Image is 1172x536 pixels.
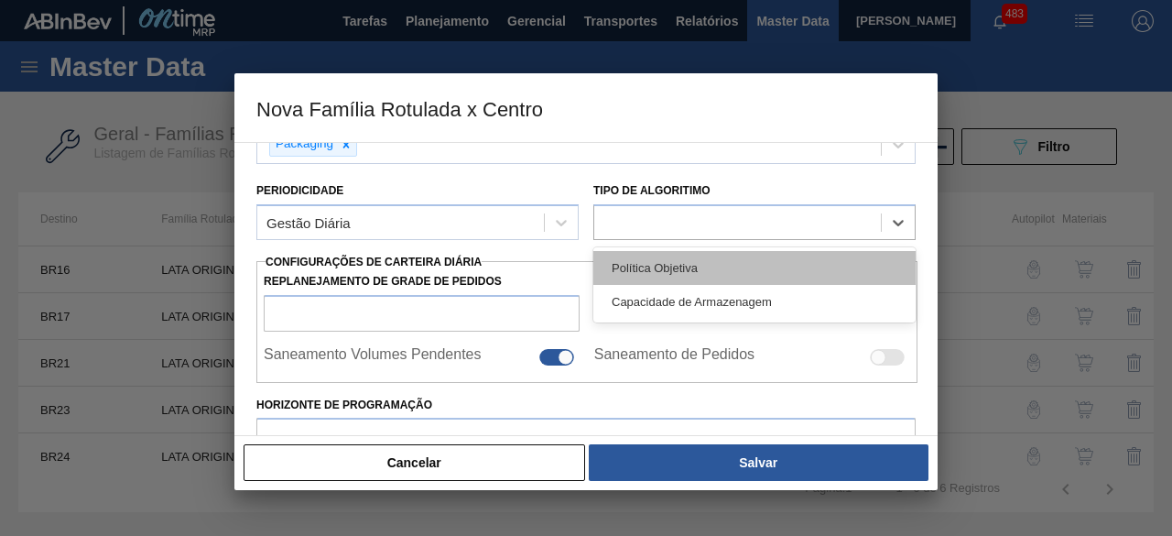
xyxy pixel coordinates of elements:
label: Saneamento Volumes Pendentes [264,346,482,368]
label: Replanejamento de Grade de Pedidos [264,268,580,295]
div: Packaging [270,133,336,156]
div: Política Objetiva [593,251,916,285]
label: Tipo de Algoritimo [593,184,711,197]
button: Salvar [589,444,928,481]
label: Saneamento de Pedidos [594,346,754,368]
div: Gestão Diária [266,215,351,231]
h3: Nova Família Rotulada x Centro [234,73,938,143]
label: Horizonte de Programação [256,392,916,419]
span: Configurações de Carteira Diária [266,256,482,268]
div: Capacidade de Armazenagem [593,285,916,319]
button: Cancelar [244,444,585,481]
label: Periodicidade [256,184,343,197]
